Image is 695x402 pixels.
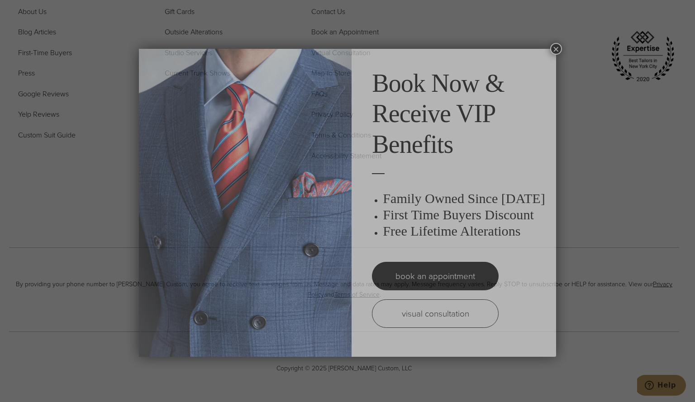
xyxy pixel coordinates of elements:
button: Close [550,43,562,55]
span: Help [20,6,39,14]
h3: Family Owned Since [DATE] [383,190,547,207]
a: visual consultation [372,299,499,328]
a: book an appointment [372,262,499,290]
h3: Free Lifetime Alterations [383,223,547,239]
h2: Book Now & Receive VIP Benefits [372,68,547,160]
h3: First Time Buyers Discount [383,207,547,223]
